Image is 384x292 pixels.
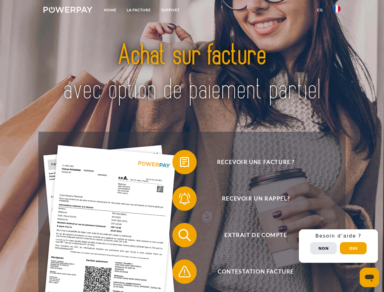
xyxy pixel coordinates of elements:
button: Recevoir un rappel? [172,186,330,211]
h3: Besoin d’aide ? [303,233,374,239]
span: Recevoir une facture ? [181,150,330,174]
div: Schnellhilfe [299,229,378,263]
img: fr [333,5,341,12]
a: Home [99,5,122,16]
a: LA FACTURE [122,5,156,16]
button: Recevoir une facture ? [172,150,330,174]
img: title-powerpay_fr.svg [58,29,326,116]
button: Oui [340,242,367,254]
iframe: Bouton de lancement de la fenêtre de messagerie [360,268,379,287]
img: qb_warning.svg [177,264,192,279]
a: Support [156,5,185,16]
button: Non [310,242,337,254]
span: Recevoir un rappel? [181,186,330,211]
button: Contestation Facture [172,259,330,284]
span: Extrait de compte [181,223,330,247]
img: qb_bill.svg [177,155,192,170]
img: logo-powerpay-white.svg [43,7,92,13]
span: Contestation Facture [181,259,330,284]
img: qb_bell.svg [177,191,192,206]
button: Extrait de compte [172,223,330,247]
img: qb_search.svg [177,228,192,243]
a: CG [312,5,328,16]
